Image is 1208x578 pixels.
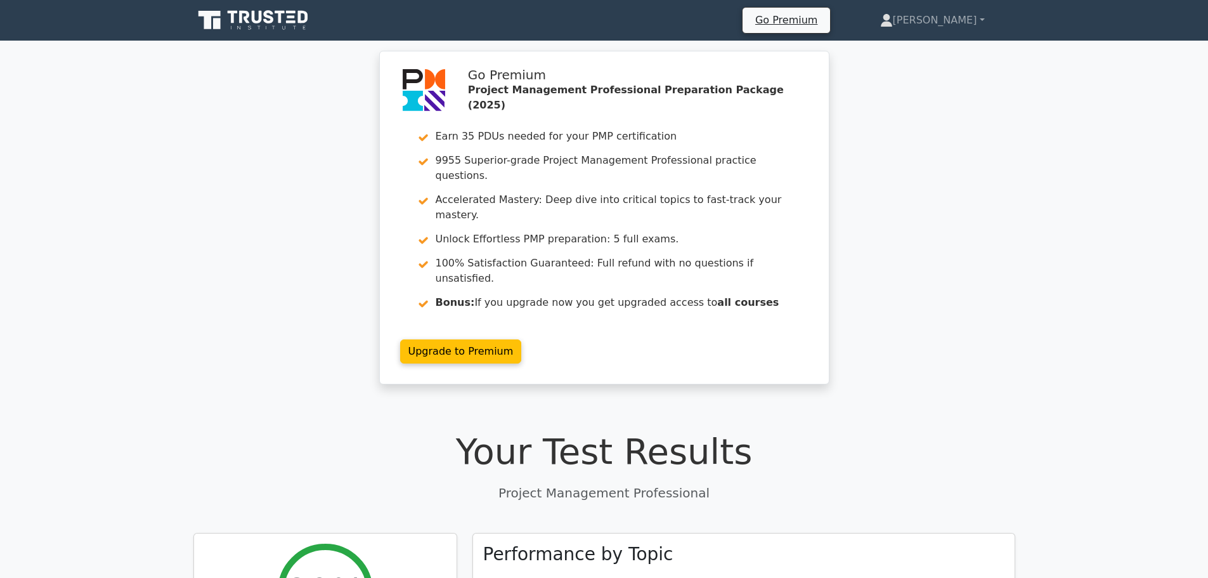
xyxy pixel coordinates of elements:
p: Project Management Professional [193,483,1015,502]
a: Upgrade to Premium [400,339,522,364]
h3: Performance by Topic [483,544,673,565]
a: [PERSON_NAME] [850,8,1015,33]
h1: Your Test Results [193,430,1015,473]
a: Go Premium [748,11,825,29]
